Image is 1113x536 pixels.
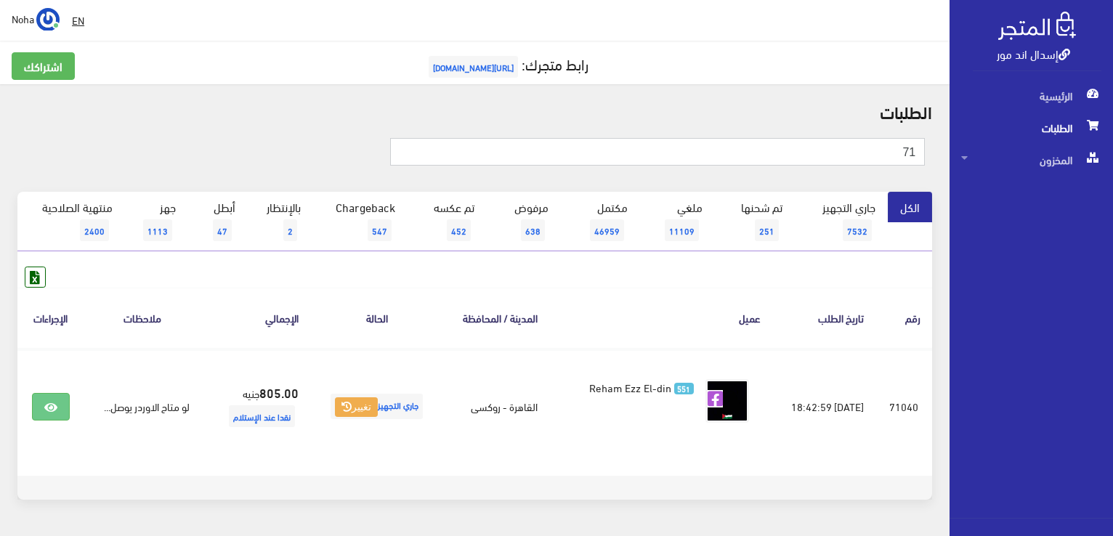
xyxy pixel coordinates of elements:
[313,192,408,251] a: Chargeback547
[715,192,795,251] a: تم شحنها251
[66,7,90,33] a: EN
[425,50,588,77] a: رابط متجرك:[URL][DOMAIN_NAME]
[549,288,772,348] th: عميل
[248,192,313,251] a: بالإنتظار2
[188,192,248,251] a: أبطل47
[950,112,1113,144] a: الطلبات
[331,394,423,419] span: جاري التجهيز
[213,219,232,241] span: 47
[572,379,694,395] a: 551 Reham Ezz El-din
[429,56,518,78] span: [URL][DOMAIN_NAME]
[561,192,640,251] a: مكتمل46959
[201,349,310,464] td: جنيه
[12,9,34,28] span: Noha
[443,288,549,348] th: المدينة / المحافظة
[36,8,60,31] img: ...
[335,397,378,418] button: تغيير
[843,219,872,241] span: 7532
[875,288,932,348] th: رقم
[259,383,299,402] strong: 805.00
[772,349,876,464] td: [DATE] 18:42:59
[17,192,125,251] a: منتهية الصلاحية2400
[875,349,932,464] td: 71040
[12,52,75,80] a: اشتراكك
[283,219,297,241] span: 2
[772,288,876,348] th: تاريخ الطلب
[201,288,310,348] th: اﻹجمالي
[795,192,889,251] a: جاري التجهيز7532
[443,349,549,464] td: القاهرة - روكسى
[888,192,932,222] a: الكل
[125,192,188,251] a: جهز1113
[961,80,1101,112] span: الرئيسية
[310,288,443,348] th: الحالة
[390,138,925,166] input: بحث ( رقم الطلب, رقم الهاتف, الإسم, البريد اﻹلكتروني )...
[998,12,1076,40] img: .
[521,219,545,241] span: 638
[665,219,699,241] span: 11109
[17,436,73,492] iframe: Drift Widget Chat Controller
[674,383,694,395] span: 551
[368,219,392,241] span: 547
[447,219,471,241] span: 452
[80,219,109,241] span: 2400
[12,7,60,31] a: ... Noha
[590,219,624,241] span: 46959
[755,219,779,241] span: 251
[84,288,201,348] th: ملاحظات
[705,379,749,423] img: picture
[17,288,84,348] th: الإجراءات
[997,43,1070,64] a: إسدال اند مور
[487,192,561,251] a: مرفوض638
[640,192,715,251] a: ملغي11109
[17,102,932,121] h2: الطلبات
[589,377,671,397] span: Reham Ezz El-din
[961,112,1101,144] span: الطلبات
[950,80,1113,112] a: الرئيسية
[143,219,172,241] span: 1113
[72,11,84,29] u: EN
[84,349,201,464] td: لو متاح الاوردر يوصل...
[961,144,1101,176] span: المخزون
[229,405,295,427] span: نقدا عند الإستلام
[408,192,487,251] a: تم عكسه452
[950,144,1113,176] a: المخزون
